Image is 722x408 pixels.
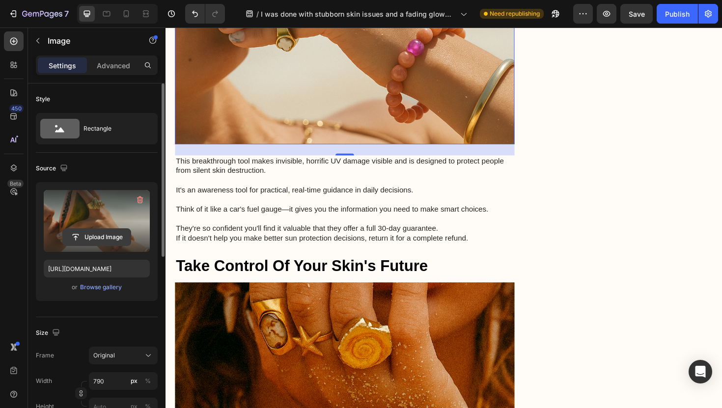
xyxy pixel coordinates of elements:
button: Original [89,347,158,364]
input: https://example.com/image.jpg [44,260,150,277]
span: Save [629,10,645,18]
p: Image [48,35,131,47]
span: I was done with stubborn skin issues and a fading glow—then I saw the hidden horrific sun damage ... [261,9,456,19]
button: Browse gallery [80,282,122,292]
button: % [128,375,140,387]
button: 7 [4,4,73,24]
div: Open Intercom Messenger [689,360,712,383]
input: px% [89,372,158,390]
p: Advanced [97,60,130,71]
button: Upload Image [62,228,131,246]
span: or [72,281,78,293]
div: Size [36,326,62,340]
div: Publish [665,9,690,19]
div: Undo/Redo [185,4,225,24]
button: Publish [657,4,698,24]
div: % [145,377,151,385]
p: Settings [49,60,76,71]
button: Save [620,4,653,24]
div: 450 [9,105,24,112]
span: Original [93,351,115,360]
div: Style [36,95,50,104]
p: 7 [64,8,69,20]
div: Beta [7,180,24,188]
label: Width [36,377,52,385]
div: Rectangle [83,117,143,140]
span: Need republishing [490,9,540,18]
iframe: Design area [166,27,722,408]
div: Source [36,162,70,175]
span: / [256,9,259,19]
button: px [142,375,154,387]
label: Frame [36,351,54,360]
div: px [131,377,138,385]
